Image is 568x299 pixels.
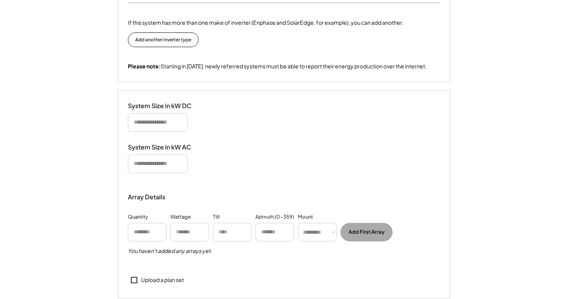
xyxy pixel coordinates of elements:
[128,63,161,70] strong: Please note:
[170,213,191,221] div: Wattage
[128,213,148,221] div: Quantity
[128,32,199,47] button: Add another inverter type
[128,19,403,27] div: If this system has more than one make of inverter (Enphase and SolarEdge, for example), you can a...
[128,63,427,70] div: Starting in [DATE], newly referred systems must be able to report their energy production over th...
[128,192,167,202] div: Array Details
[128,247,212,255] h5: You haven't added any arrays yet.
[298,213,313,221] div: Mount
[141,276,184,284] div: Upload a plan set
[128,143,205,151] div: System Size in kW AC
[340,223,393,241] button: Add First Array
[255,213,294,221] div: Azimuth (0-359)
[213,213,220,221] div: Tilt
[128,102,205,110] div: System Size in kW DC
